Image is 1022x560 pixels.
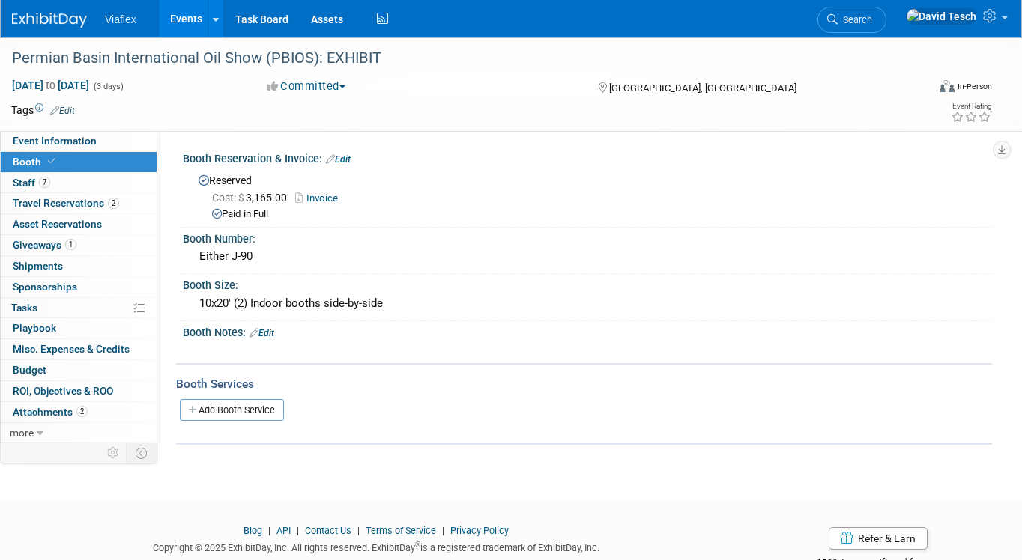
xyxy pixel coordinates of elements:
span: | [354,525,363,536]
span: Travel Reservations [13,197,119,209]
div: Permian Basin International Oil Show (PBIOS): EXHIBIT [7,45,908,72]
a: Booth [1,152,157,172]
div: Reserved [194,169,981,222]
span: 1 [65,239,76,250]
div: Booth Size: [183,274,992,293]
img: David Tesch [906,8,977,25]
a: more [1,423,157,443]
td: Personalize Event Tab Strip [100,443,127,463]
div: Booth Services [176,376,992,392]
a: Event Information [1,131,157,151]
img: Format-Inperson.png [940,80,955,92]
span: 2 [76,406,88,417]
a: Tasks [1,298,157,318]
span: Search [838,14,872,25]
span: Budget [13,364,46,376]
span: more [10,427,34,439]
span: Playbook [13,322,56,334]
span: to [43,79,58,91]
a: Misc. Expenses & Credits [1,339,157,359]
a: Privacy Policy [450,525,509,536]
div: Either J-90 [194,245,981,268]
a: Add Booth Service [180,399,284,421]
span: Misc. Expenses & Credits [13,343,130,355]
span: 7 [39,177,50,188]
a: Giveaways1 [1,235,157,255]
a: Edit [50,106,75,116]
img: ExhibitDay [12,13,87,28]
a: Terms of Service [366,525,436,536]
a: Refer & Earn [829,527,928,550]
span: Event Information [13,135,97,147]
span: 3,165.00 [212,192,293,204]
a: Contact Us [305,525,351,536]
div: Paid in Full [212,207,981,222]
div: Booth Reservation & Invoice: [183,147,992,167]
span: Viaflex [105,13,136,25]
a: Asset Reservations [1,214,157,234]
i: Booth reservation complete [48,157,55,165]
span: Tasks [11,302,37,314]
span: | [438,525,448,536]
td: Toggle Event Tabs [127,443,157,463]
span: Booth [13,156,58,168]
div: 10x20' (2) Indoor booths side-by-side [194,292,981,315]
a: Blog [244,525,262,536]
a: API [276,525,291,536]
span: ROI, Objectives & ROO [13,385,113,397]
span: Asset Reservations [13,218,102,230]
sup: ® [415,541,420,549]
div: Event Format [847,78,992,100]
a: Travel Reservations2 [1,193,157,213]
a: Playbook [1,318,157,338]
span: [GEOGRAPHIC_DATA], [GEOGRAPHIC_DATA] [609,82,796,94]
span: Sponsorships [13,281,77,293]
a: Sponsorships [1,277,157,297]
span: [DATE] [DATE] [11,79,90,92]
a: Edit [250,328,274,338]
span: Attachments [13,406,88,418]
span: | [293,525,303,536]
span: Cost: $ [212,192,246,204]
td: Tags [11,103,75,118]
a: Search [817,7,886,33]
a: Staff7 [1,173,157,193]
div: In-Person [957,81,992,92]
div: Booth Notes: [183,321,992,341]
span: Shipments [13,260,63,272]
button: Committed [262,79,351,94]
span: Giveaways [13,239,76,251]
span: (3 days) [92,82,124,91]
a: Budget [1,360,157,380]
a: ROI, Objectives & ROO [1,381,157,401]
span: | [264,525,274,536]
a: Shipments [1,256,157,276]
span: 2 [108,198,119,209]
a: Edit [326,154,351,165]
span: Staff [13,177,50,189]
a: Attachments2 [1,402,157,422]
div: Copyright © 2025 ExhibitDay, Inc. All rights reserved. ExhibitDay is a registered trademark of Ex... [11,538,741,555]
div: Booth Number: [183,228,992,246]
div: Event Rating [951,103,991,110]
a: Invoice [295,192,345,204]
